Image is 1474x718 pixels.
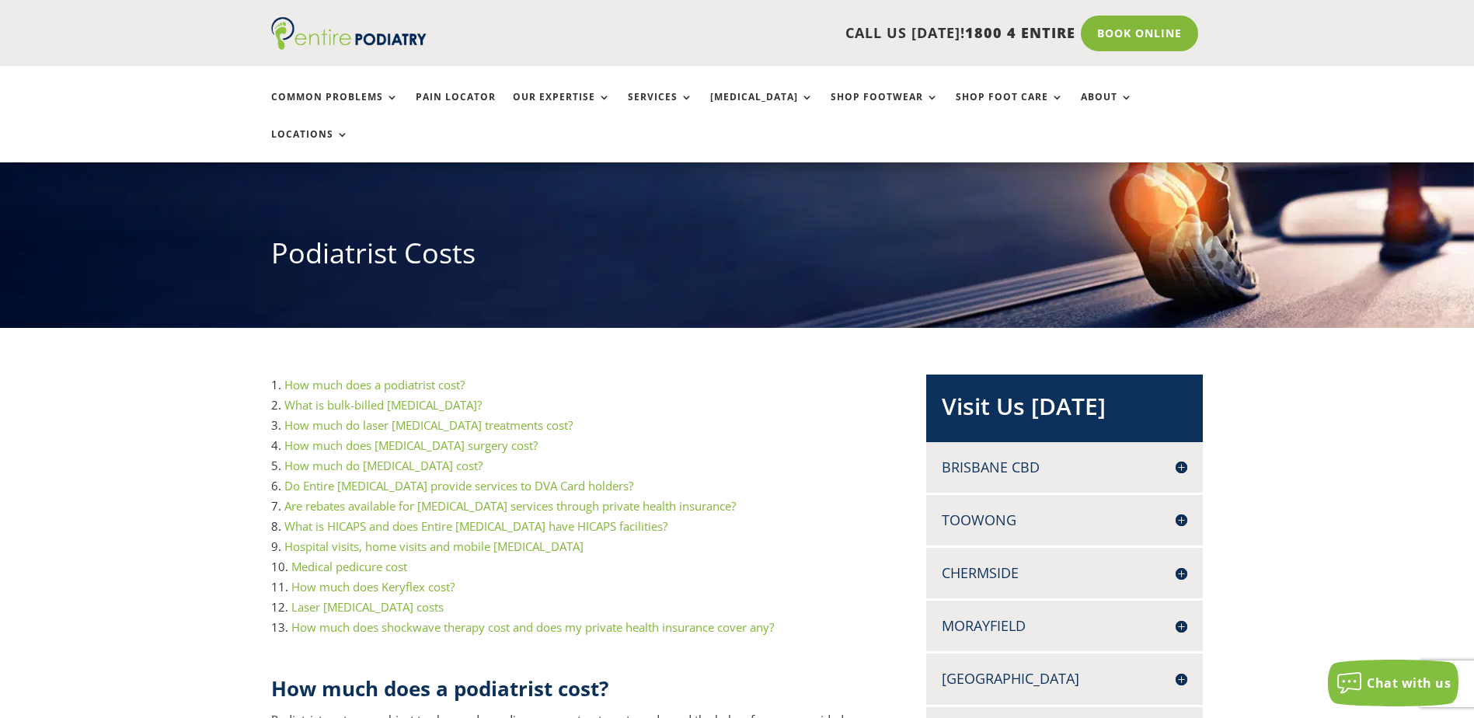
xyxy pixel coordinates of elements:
a: How much does a podiatrist cost? [284,377,465,392]
a: How much does shockwave therapy cost and does my private health insurance cover any? [291,619,774,635]
h4: Toowong [942,511,1187,530]
a: Laser [MEDICAL_DATA] costs [291,599,444,615]
span: Chat with us [1367,674,1451,692]
a: Book Online [1081,16,1198,51]
p: CALL US [DATE]! [486,23,1075,44]
span: 1800 4 ENTIRE [965,23,1075,42]
h4: [GEOGRAPHIC_DATA] [942,669,1187,688]
a: Do Entire [MEDICAL_DATA] provide services to DVA Card holders? [284,478,633,493]
a: Entire Podiatry [271,37,427,53]
a: Services [628,92,693,125]
img: logo (1) [271,17,427,50]
a: Are rebates available for [MEDICAL_DATA] services through private health insurance? [284,498,736,514]
button: Chat with us [1328,660,1458,706]
h1: Podiatrist Costs [271,234,1204,281]
a: [MEDICAL_DATA] [710,92,814,125]
a: Shop Foot Care [956,92,1064,125]
h2: Visit Us [DATE] [942,390,1187,430]
a: How much do [MEDICAL_DATA] cost? [284,458,483,473]
a: Our Expertise [513,92,611,125]
a: Pain Locator [416,92,496,125]
strong: How much does a podiatrist cost? [271,674,608,702]
h4: Chermside [942,563,1187,583]
a: Common Problems [271,92,399,125]
a: About [1081,92,1133,125]
h4: Brisbane CBD [942,458,1187,477]
a: Locations [271,129,349,162]
a: What is bulk-billed [MEDICAL_DATA]? [284,397,482,413]
a: Hospital visits, home visits and mobile [MEDICAL_DATA] [284,538,584,554]
a: How much does [MEDICAL_DATA] surgery cost? [284,437,538,453]
h4: Morayfield [942,616,1187,636]
a: Medical pedicure cost [291,559,407,574]
a: What is HICAPS and does Entire [MEDICAL_DATA] have HICAPS facilities? [284,518,667,534]
a: How much do laser [MEDICAL_DATA] treatments cost? [284,417,573,433]
a: Shop Footwear [831,92,939,125]
a: How much does Keryflex cost? [291,579,455,594]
